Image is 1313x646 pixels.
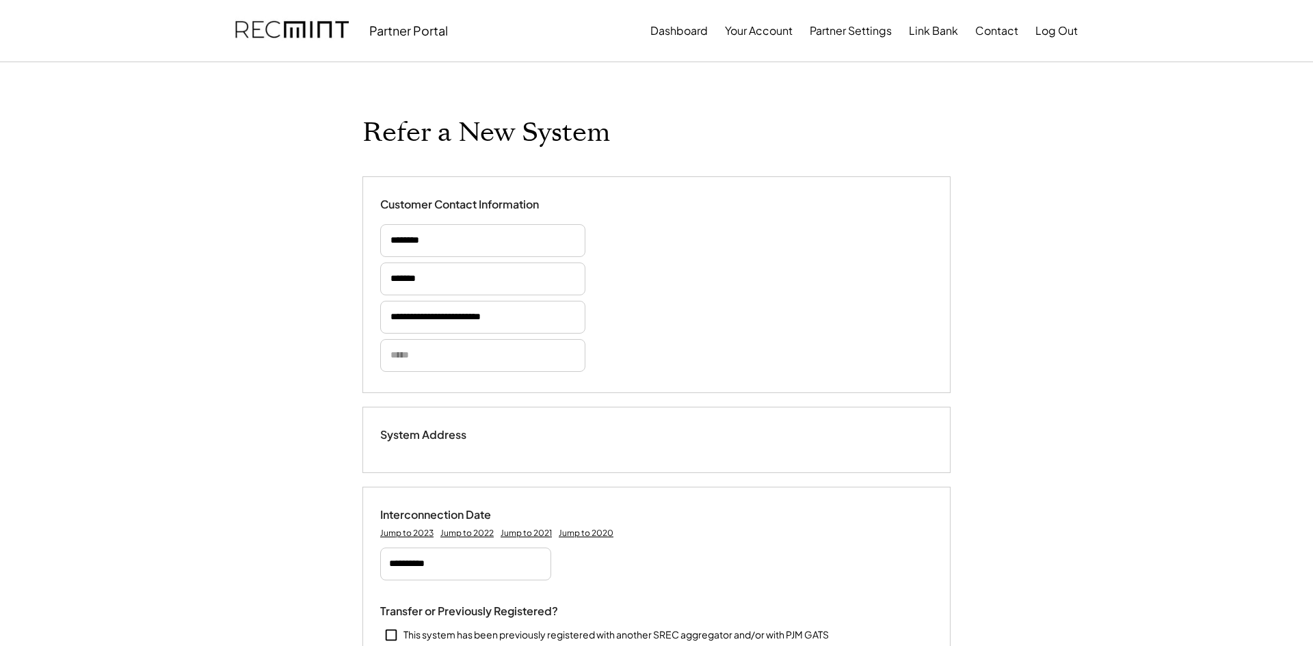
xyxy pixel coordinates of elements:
[362,117,610,149] h1: Refer a New System
[380,528,434,539] div: Jump to 2023
[725,17,793,44] button: Your Account
[501,528,552,539] div: Jump to 2021
[1035,17,1078,44] button: Log Out
[909,17,958,44] button: Link Bank
[650,17,708,44] button: Dashboard
[975,17,1018,44] button: Contact
[380,198,539,212] div: Customer Contact Information
[440,528,494,539] div: Jump to 2022
[403,628,829,642] div: This system has been previously registered with another SREC aggregator and/or with PJM GATS
[235,8,349,54] img: recmint-logotype%403x.png
[380,508,517,522] div: Interconnection Date
[559,528,613,539] div: Jump to 2020
[369,23,448,38] div: Partner Portal
[810,17,892,44] button: Partner Settings
[380,428,517,442] div: System Address
[380,604,558,619] div: Transfer or Previously Registered?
